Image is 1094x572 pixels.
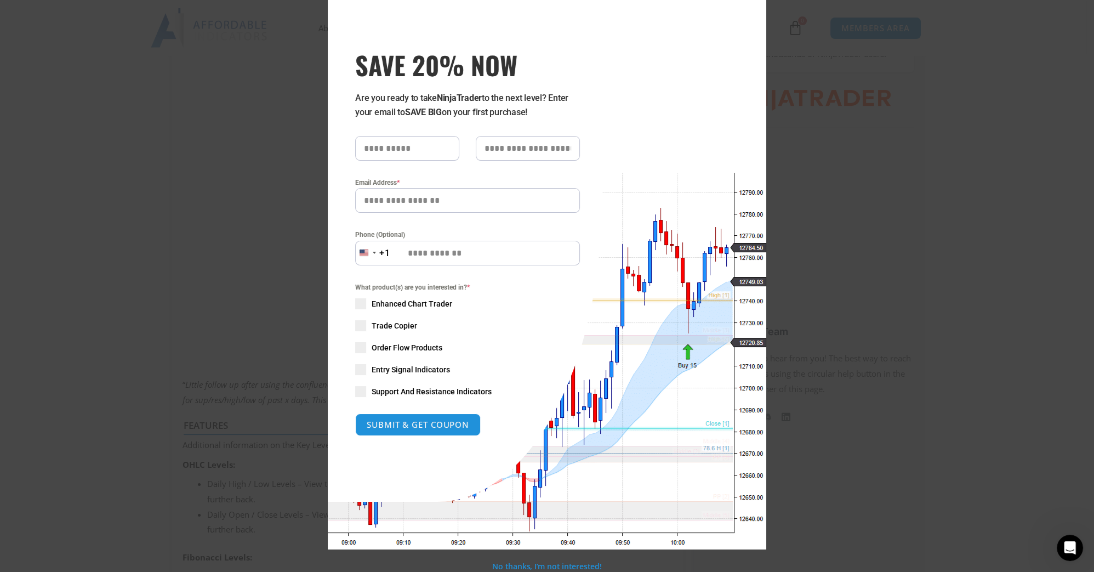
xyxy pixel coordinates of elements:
[355,298,580,309] label: Enhanced Chart Trader
[355,241,390,265] button: Selected country
[372,364,450,375] span: Entry Signal Indicators
[355,282,580,293] span: What product(s) are you interested in?
[405,107,442,117] strong: SAVE BIG
[379,246,390,260] div: +1
[1057,535,1083,561] iframe: Intercom live chat
[372,320,417,331] span: Trade Copier
[437,93,482,103] strong: NinjaTrader
[355,320,580,331] label: Trade Copier
[355,414,481,436] button: SUBMIT & GET COUPON
[372,342,442,353] span: Order Flow Products
[355,229,580,240] label: Phone (Optional)
[355,177,580,188] label: Email Address
[492,561,601,571] a: No thanks, I’m not interested!
[355,49,580,80] span: SAVE 20% NOW
[355,364,580,375] label: Entry Signal Indicators
[355,386,580,397] label: Support And Resistance Indicators
[355,342,580,353] label: Order Flow Products
[372,386,492,397] span: Support And Resistance Indicators
[372,298,452,309] span: Enhanced Chart Trader
[355,91,580,120] p: Are you ready to take to the next level? Enter your email to on your first purchase!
